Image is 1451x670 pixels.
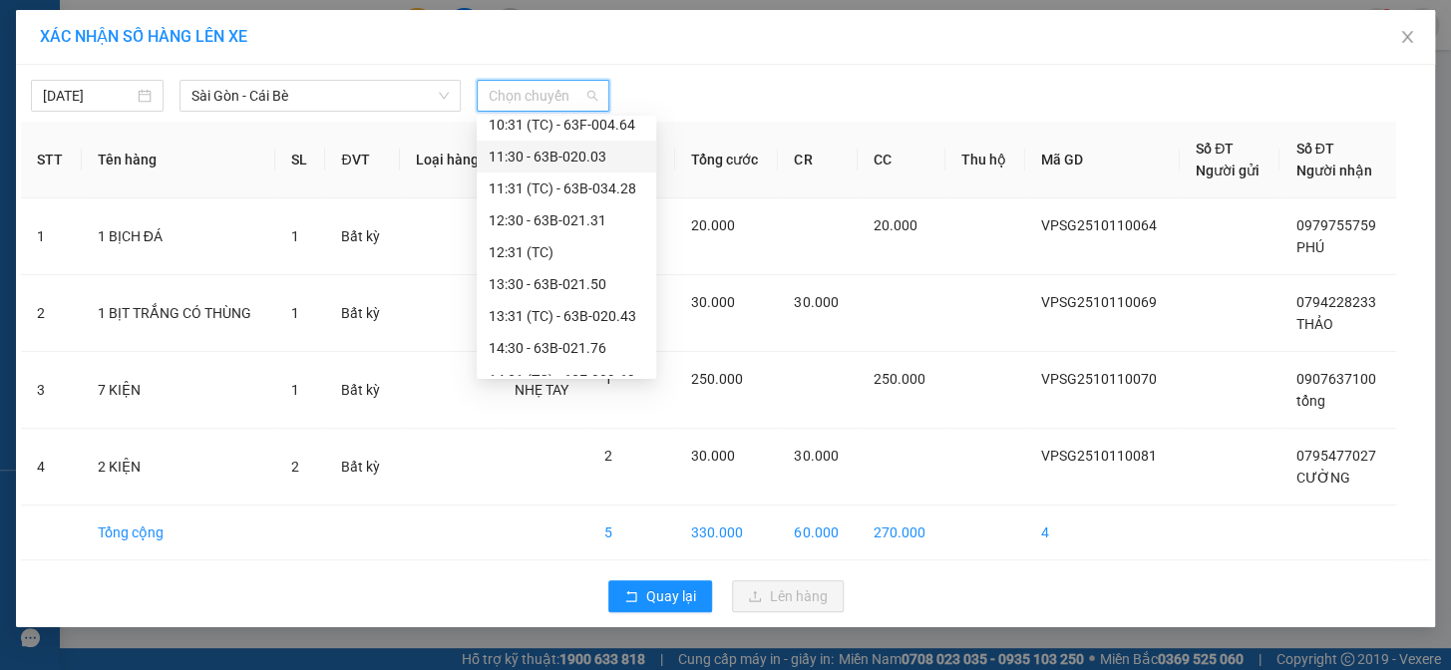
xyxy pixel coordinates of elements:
[1025,122,1180,198] th: Mã GD
[21,352,82,429] td: 3
[291,228,299,244] span: 1
[1295,217,1375,233] span: 0979755759
[1025,505,1180,560] td: 4
[40,27,247,46] span: XÁC NHẬN SỐ HÀNG LÊN XE
[291,305,299,321] span: 1
[21,122,82,198] th: STT
[82,198,276,275] td: 1 BỊCH ĐÁ
[1041,294,1157,310] span: VPSG2510110069
[1295,141,1333,157] span: Số ĐT
[945,122,1026,198] th: Thu hộ
[325,198,399,275] td: Bất kỳ
[624,589,638,605] span: rollback
[489,305,644,327] div: 13:31 (TC) - 63B-020.43
[489,369,644,391] div: 14:31 (TC) - 63E-009.69
[691,371,743,387] span: 250.000
[275,122,325,198] th: SL
[646,585,696,607] span: Quay lại
[1295,316,1332,332] span: THẢO
[291,459,299,475] span: 2
[489,241,644,263] div: 12:31 (TC)
[588,505,675,560] td: 5
[291,382,299,398] span: 1
[489,81,597,111] span: Chọn chuyến
[874,371,925,387] span: 250.000
[489,177,644,199] div: 11:31 (TC) - 63B-034.28
[1196,141,1234,157] span: Số ĐT
[21,429,82,505] td: 4
[732,580,844,612] button: uploadLên hàng
[858,122,945,198] th: CC
[325,122,399,198] th: ĐVT
[1399,29,1415,45] span: close
[21,275,82,352] td: 2
[82,429,276,505] td: 2 KIỆN
[21,198,82,275] td: 1
[325,352,399,429] td: Bất kỳ
[604,371,612,387] span: 1
[82,505,276,560] td: Tổng cộng
[1379,10,1435,66] button: Close
[438,90,450,102] span: down
[489,337,644,359] div: 14:30 - 63B-021.76
[794,294,838,310] span: 30.000
[489,114,644,136] div: 10:31 (TC) - 63F-004.64
[778,505,857,560] td: 60.000
[400,122,499,198] th: Loại hàng
[489,273,644,295] div: 13:30 - 63B-021.50
[1295,163,1371,178] span: Người nhận
[43,85,134,107] input: 11/10/2025
[489,209,644,231] div: 12:30 - 63B-021.31
[1295,470,1349,486] span: CƯỜNG
[691,294,735,310] span: 30.000
[1295,371,1375,387] span: 0907637100
[1295,294,1375,310] span: 0794228233
[874,217,917,233] span: 20.000
[515,382,568,398] span: NHẸ TAY
[82,352,276,429] td: 7 KIỆN
[1041,371,1157,387] span: VPSG2510110070
[1041,217,1157,233] span: VPSG2510110064
[1295,239,1323,255] span: PHÚ
[675,505,779,560] td: 330.000
[82,122,276,198] th: Tên hàng
[1041,448,1157,464] span: VPSG2510110081
[608,580,712,612] button: rollbackQuay lại
[1196,163,1260,178] span: Người gửi
[191,81,449,111] span: Sài Gòn - Cái Bè
[691,217,735,233] span: 20.000
[858,505,945,560] td: 270.000
[325,275,399,352] td: Bất kỳ
[325,429,399,505] td: Bất kỳ
[1295,393,1324,409] span: tổng
[82,275,276,352] td: 1 BỊT TRẮNG CÓ THÙNG
[604,448,612,464] span: 2
[675,122,779,198] th: Tổng cước
[1295,448,1375,464] span: 0795477027
[691,448,735,464] span: 30.000
[794,448,838,464] span: 30.000
[778,122,857,198] th: CR
[489,146,644,167] div: 11:30 - 63B-020.03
